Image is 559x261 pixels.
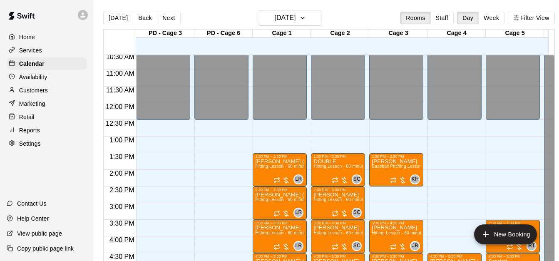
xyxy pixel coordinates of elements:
span: Kyle Huckaby [413,174,420,184]
button: Week [478,12,504,24]
span: 1:00 PM [107,137,137,144]
span: Recurring event [390,244,397,250]
p: Customers [19,86,48,94]
span: Recurring event [507,244,513,250]
p: Home [19,33,35,41]
span: Jose Bermudez [413,241,420,251]
div: 4:30 PM – 5:30 PM [430,254,479,259]
span: SC [353,242,360,250]
div: 3:30 PM – 4:30 PM: Hitting Lesson - 60 minutes [253,220,307,253]
p: Marketing [19,99,45,108]
a: Customers [7,84,87,97]
span: SC [353,175,360,184]
span: Recurring event [332,210,338,217]
div: Santiago Chirino [352,208,362,218]
span: 2:00 PM [107,170,137,177]
a: Home [7,31,87,43]
div: PD - Cage 3 [136,30,194,37]
p: Services [19,46,42,55]
div: PD - Cage 6 [194,30,253,37]
button: [DATE] [103,12,133,24]
span: Leo Rojas [297,208,303,218]
div: Cage 1 [253,30,311,37]
span: Recurring event [273,177,280,184]
div: Cage 4 [427,30,486,37]
div: Santiago Chirino [352,241,362,251]
div: 3:30 PM – 4:30 PM [313,221,363,225]
span: 11:30 AM [104,87,137,94]
div: Leo Rojas [293,174,303,184]
span: Hitting Lesson - 60 minutes [255,197,309,202]
div: 3:30 PM – 4:30 PM: Bri [486,220,540,253]
span: Santiago Chirino [355,174,362,184]
p: Settings [19,139,41,148]
a: Marketing [7,97,87,110]
span: Recurring event [332,244,338,250]
span: 4:30 PM [107,253,137,260]
span: 11:00 AM [104,70,137,77]
a: Reports [7,124,87,137]
div: Leo Rojas [293,241,303,251]
button: Staff [430,12,454,24]
span: 3:30 PM [107,220,137,227]
div: 1:30 PM – 2:30 PM [255,154,304,159]
span: JB [412,242,418,250]
div: 1:30 PM – 2:30 PM: Hitting Lesson - 60 minutes [253,153,307,186]
a: Retail [7,111,87,123]
div: 4:30 PM – 5:30 PM [488,254,537,259]
span: 2:30 PM [107,186,137,194]
span: Hitting Lesson - 60 minutes [313,197,368,202]
div: Kyle Huckaby [410,174,420,184]
p: View public page [17,229,62,238]
a: Services [7,44,87,57]
span: KH [412,175,419,184]
div: 4:30 PM – 5:30 PM [255,254,304,259]
span: 10:30 AM [104,53,137,60]
div: Cage 2 [311,30,369,37]
a: Availability [7,71,87,83]
span: Recurring event [273,210,280,217]
button: Day [457,12,479,24]
p: Calendar [19,60,45,68]
div: Cage 3 [369,30,427,37]
span: Hitting Lesson - 60 minutes [255,231,309,235]
button: Next [157,12,180,24]
div: 3:30 PM – 4:30 PM [255,221,304,225]
button: Back [133,12,157,24]
p: Reports [19,126,40,134]
span: SC [353,209,360,217]
button: Rooms [400,12,430,24]
div: 1:30 PM – 2:30 PM: Baseball Pitching Lesson - 60 minutes [369,153,423,186]
div: 2:30 PM – 3:30 PM: Hitting Lesson - 60 minutes [311,186,365,220]
span: Hitting Lesson - 60 minutes [313,164,368,169]
p: Availability [19,73,47,81]
span: Baseball Pitching Lesson - 60 minutes [372,164,447,169]
div: 3:30 PM – 4:30 PM [372,221,421,225]
div: 4:30 PM – 5:30 PM [313,254,363,259]
span: Hitting Lesson - 60 minutes [372,231,426,235]
div: 1:30 PM – 2:30 PM: DOUBLE [311,153,365,186]
div: 3:30 PM – 4:30 PM: Hitting Lesson - 60 minutes [369,220,423,253]
p: Help Center [17,214,49,223]
span: Santiago Chirino [355,208,362,218]
div: 3:30 PM – 4:30 PM [488,221,537,225]
span: LR [295,175,302,184]
div: Jose Bermudez [410,241,420,251]
div: Leo Rojas [293,208,303,218]
div: 1:30 PM – 2:30 PM [372,154,421,159]
span: LR [295,242,302,250]
div: Cage 5 [486,30,544,37]
p: Copy public page link [17,244,74,253]
span: 12:00 PM [104,103,136,110]
a: Calendar [7,57,87,70]
div: 2:30 PM – 3:30 PM: Hitting Lesson - 60 minutes [253,186,307,220]
span: Santiago Chirino [355,241,362,251]
h6: [DATE] [274,12,296,24]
